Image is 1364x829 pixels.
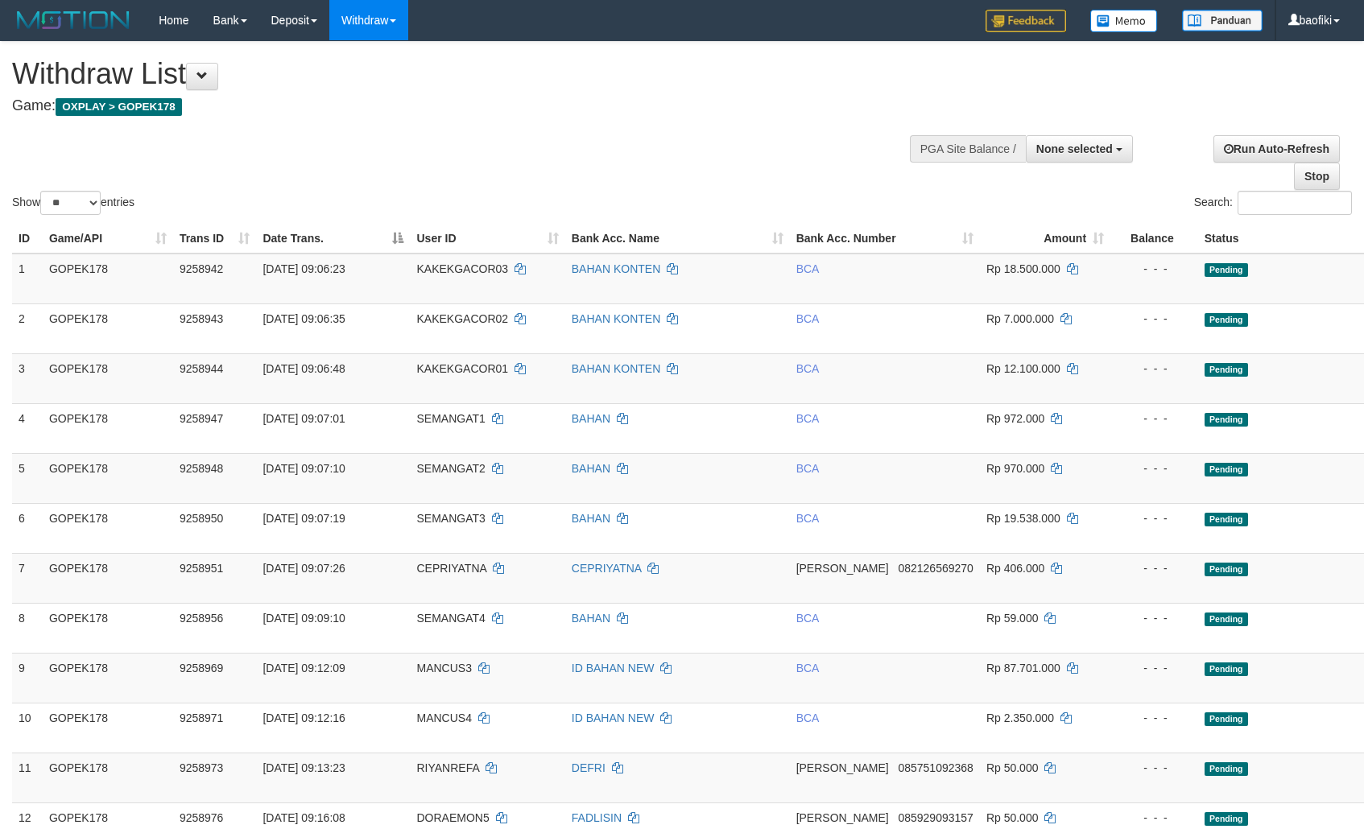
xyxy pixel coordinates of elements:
[43,254,173,304] td: GOPEK178
[43,303,173,353] td: GOPEK178
[180,711,224,724] span: 9258971
[262,761,345,774] span: [DATE] 09:13:23
[262,662,345,674] span: [DATE] 09:12:09
[565,224,790,254] th: Bank Acc. Name: activate to sort column ascending
[43,553,173,603] td: GOPEK178
[986,262,1060,275] span: Rp 18.500.000
[1205,363,1248,377] span: Pending
[262,462,345,475] span: [DATE] 09:07:10
[986,711,1054,724] span: Rp 2.350.000
[12,224,43,254] th: ID
[796,462,819,475] span: BCA
[43,753,173,802] td: GOPEK178
[796,612,819,625] span: BCA
[262,562,345,575] span: [DATE] 09:07:26
[796,412,819,425] span: BCA
[1090,10,1158,32] img: Button%20Memo.svg
[180,562,224,575] span: 9258951
[986,312,1054,325] span: Rp 7.000.000
[1117,261,1192,277] div: - - -
[796,811,889,824] span: [PERSON_NAME]
[43,353,173,403] td: GOPEK178
[262,312,345,325] span: [DATE] 09:06:35
[1117,660,1192,676] div: - - -
[1205,513,1248,526] span: Pending
[12,303,43,353] td: 2
[1117,361,1192,377] div: - - -
[180,662,224,674] span: 9258969
[572,512,610,525] a: BAHAN
[1205,313,1248,327] span: Pending
[43,403,173,453] td: GOPEK178
[572,262,660,275] a: BAHAN KONTEN
[986,662,1060,674] span: Rp 87.701.000
[12,8,134,32] img: MOTION_logo.png
[416,312,508,325] span: KAKEKGACOR02
[40,191,101,215] select: Showentries
[12,553,43,603] td: 7
[1205,463,1248,476] span: Pending
[796,262,819,275] span: BCA
[572,711,655,724] a: ID BAHAN NEW
[796,562,889,575] span: [PERSON_NAME]
[43,224,173,254] th: Game/API: activate to sort column ascending
[1117,760,1192,776] div: - - -
[416,811,489,824] span: DORAEMON5
[12,403,43,453] td: 4
[416,412,485,425] span: SEMANGAT1
[1117,810,1192,826] div: - - -
[43,653,173,703] td: GOPEK178
[43,503,173,553] td: GOPEK178
[572,662,655,674] a: ID BAHAN NEW
[986,512,1060,525] span: Rp 19.538.000
[43,703,173,753] td: GOPEK178
[12,753,43,802] td: 11
[1026,135,1133,163] button: None selected
[1205,812,1248,826] span: Pending
[898,811,973,824] span: Copy 085929093157 to clipboard
[180,512,224,525] span: 9258950
[262,512,345,525] span: [DATE] 09:07:19
[56,98,182,116] span: OXPLAY > GOPEK178
[1213,135,1340,163] a: Run Auto-Refresh
[986,612,1039,625] span: Rp 59.000
[1117,560,1192,576] div: - - -
[416,262,508,275] span: KAKEKGACOR03
[1117,610,1192,626] div: - - -
[180,412,224,425] span: 9258947
[12,653,43,703] td: 9
[1205,413,1248,427] span: Pending
[43,603,173,653] td: GOPEK178
[572,412,610,425] a: BAHAN
[796,662,819,674] span: BCA
[416,662,471,674] span: MANCUS3
[416,362,508,375] span: KAKEKGACOR01
[1110,224,1198,254] th: Balance
[1205,263,1248,277] span: Pending
[572,312,660,325] a: BAHAN KONTEN
[910,135,1026,163] div: PGA Site Balance /
[416,562,486,575] span: CEPRIYATNA
[180,811,224,824] span: 9258976
[262,412,345,425] span: [DATE] 09:07:01
[410,224,564,254] th: User ID: activate to sort column ascending
[12,603,43,653] td: 8
[898,761,973,774] span: Copy 085751092368 to clipboard
[986,811,1039,824] span: Rp 50.000
[986,462,1044,475] span: Rp 970.000
[572,612,610,625] a: BAHAN
[796,761,889,774] span: [PERSON_NAME]
[262,711,345,724] span: [DATE] 09:12:16
[180,362,224,375] span: 9258944
[796,512,819,525] span: BCA
[256,224,410,254] th: Date Trans.: activate to sort column descending
[12,191,134,215] label: Show entries
[262,262,345,275] span: [DATE] 09:06:23
[180,612,224,625] span: 9258956
[262,811,345,824] span: [DATE] 09:16:08
[416,462,485,475] span: SEMANGAT2
[986,10,1066,32] img: Feedback.jpg
[173,224,257,254] th: Trans ID: activate to sort column ascending
[796,312,819,325] span: BCA
[262,612,345,625] span: [DATE] 09:09:10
